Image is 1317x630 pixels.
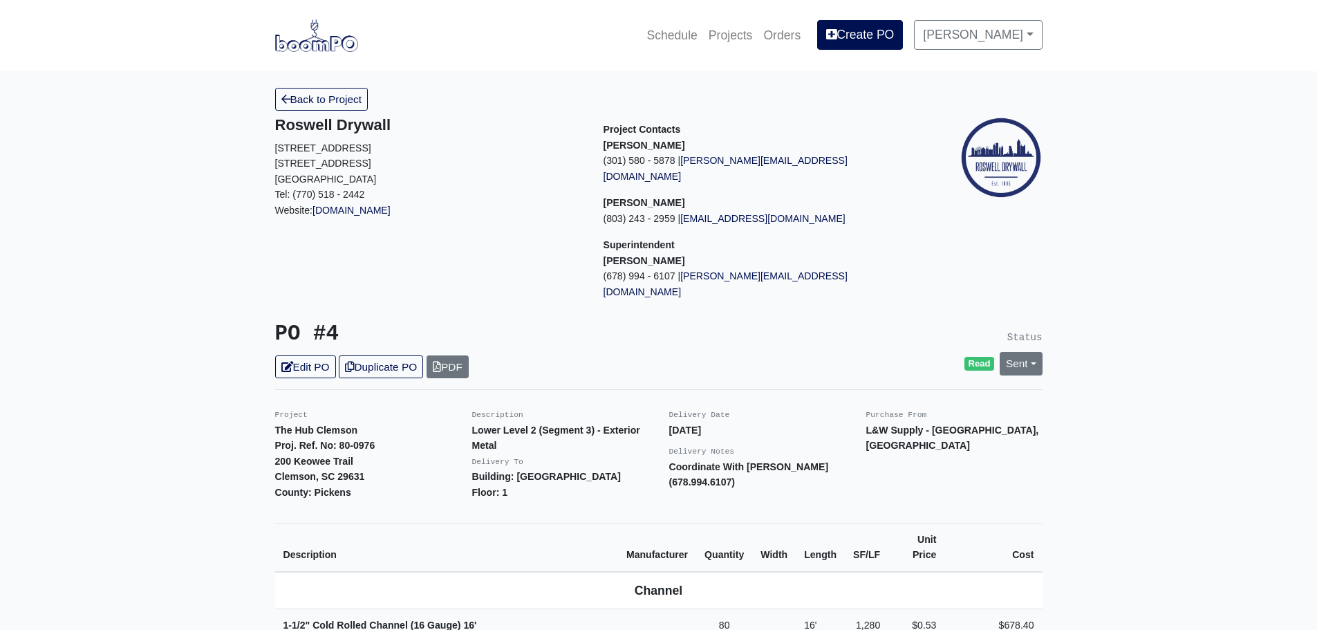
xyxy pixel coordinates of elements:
a: [PERSON_NAME] [914,20,1042,49]
strong: Proj. Ref. No: 80-0976 [275,440,375,451]
b: Channel [635,584,682,597]
a: Create PO [817,20,903,49]
p: L&W Supply - [GEOGRAPHIC_DATA], [GEOGRAPHIC_DATA] [866,423,1043,454]
strong: [PERSON_NAME] [604,197,685,208]
small: Delivery Notes [669,447,735,456]
strong: Lower Level 2 (Segment 3) - Exterior Metal [472,425,640,452]
p: (678) 994 - 6107 | [604,268,911,299]
a: [PERSON_NAME][EMAIL_ADDRESS][DOMAIN_NAME] [604,270,848,297]
small: Description [472,411,523,419]
p: [STREET_ADDRESS] [275,156,583,172]
a: Sent [1000,352,1043,375]
a: [PERSON_NAME][EMAIL_ADDRESS][DOMAIN_NAME] [604,155,848,182]
strong: Building: [GEOGRAPHIC_DATA] [472,471,621,482]
a: Schedule [641,20,702,50]
th: Unit Price [888,523,944,572]
th: Manufacturer [618,523,696,572]
small: Project [275,411,308,419]
p: (301) 580 - 5878 | [604,153,911,184]
p: [STREET_ADDRESS] [275,140,583,156]
strong: 200 Keowee Trail [275,456,353,467]
th: Length [796,523,845,572]
a: Back to Project [275,88,368,111]
span: Project Contacts [604,124,681,135]
h3: PO #4 [275,322,648,347]
strong: Coordinate With [PERSON_NAME] (678.994.6107) [669,461,829,488]
p: (803) 243 - 2959 | [604,211,911,227]
a: Orders [758,20,806,50]
p: Tel: (770) 518 - 2442 [275,187,583,203]
th: Width [752,523,796,572]
span: Superintendent [604,239,675,250]
small: Delivery Date [669,411,730,419]
strong: [PERSON_NAME] [604,255,685,266]
strong: Clemson, SC 29631 [275,471,365,482]
a: [DOMAIN_NAME] [312,205,391,216]
th: Quantity [696,523,752,572]
h5: Roswell Drywall [275,116,583,134]
a: Duplicate PO [339,355,423,378]
th: SF/LF [845,523,888,572]
th: Description [275,523,618,572]
span: Read [964,357,994,371]
strong: The Hub Clemson [275,425,358,436]
strong: [PERSON_NAME] [604,140,685,151]
small: Delivery To [472,458,523,466]
p: [GEOGRAPHIC_DATA] [275,172,583,187]
a: [EMAIL_ADDRESS][DOMAIN_NAME] [680,213,846,224]
small: Status [1007,332,1043,343]
th: Cost [944,523,1042,572]
strong: [DATE] [669,425,702,436]
strong: County: Pickens [275,487,351,498]
a: PDF [427,355,469,378]
a: Edit PO [275,355,336,378]
a: Projects [703,20,758,50]
div: Website: [275,116,583,218]
small: Purchase From [866,411,927,419]
img: boomPO [275,19,358,51]
strong: Floor: 1 [472,487,508,498]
